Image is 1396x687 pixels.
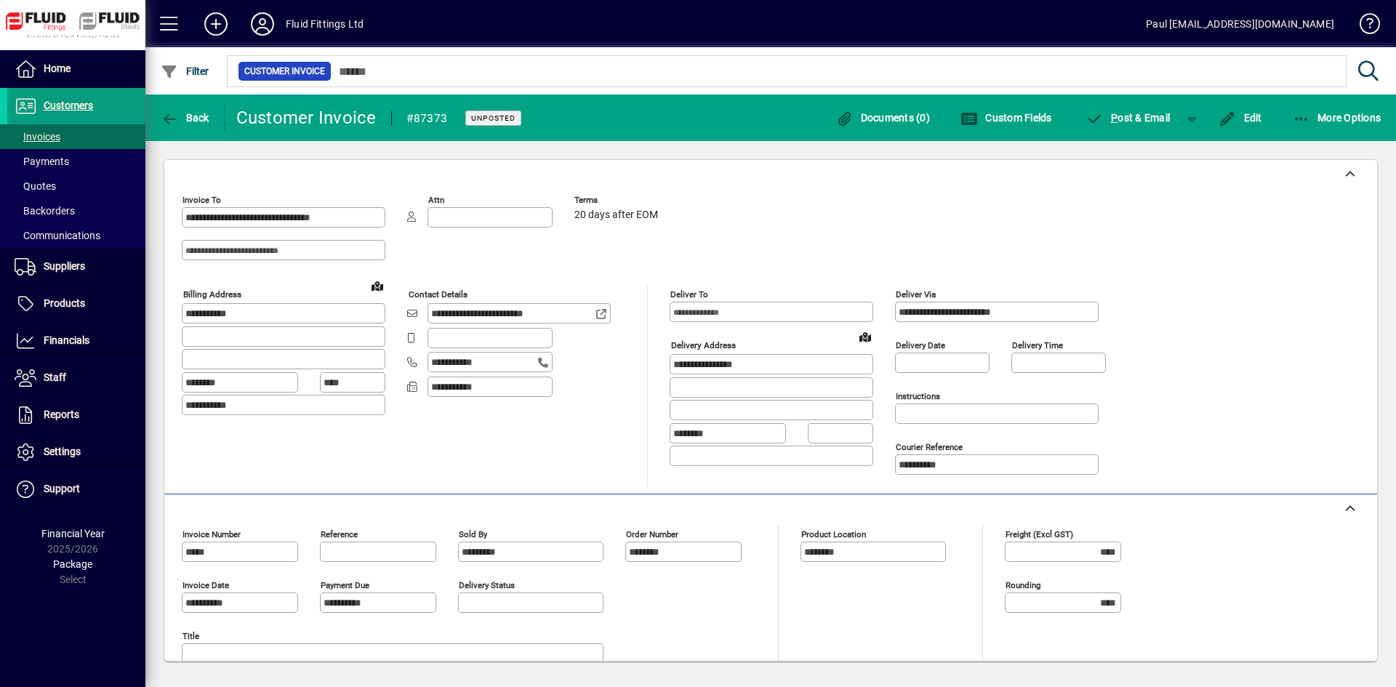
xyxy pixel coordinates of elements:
span: Terms [574,196,662,205]
span: Staff [44,371,66,383]
button: Post & Email [1079,105,1178,131]
div: Paul [EMAIL_ADDRESS][DOMAIN_NAME] [1146,12,1334,36]
mat-label: Invoice date [182,580,229,590]
button: Edit [1215,105,1266,131]
span: Custom Fields [960,112,1052,124]
a: Reports [7,397,145,433]
mat-label: Reference [321,529,358,539]
span: More Options [1293,112,1381,124]
span: Package [53,558,92,570]
div: Fluid Fittings Ltd [286,12,364,36]
a: Products [7,286,145,322]
mat-label: Title [182,631,199,641]
mat-label: Attn [428,195,444,205]
span: Financial Year [41,528,105,539]
span: Financials [44,334,89,346]
a: Home [7,51,145,87]
a: Backorders [7,198,145,223]
span: Invoices [15,131,60,142]
a: Settings [7,434,145,470]
span: Filter [161,65,209,77]
mat-label: Delivery status [459,580,515,590]
span: Products [44,297,85,309]
mat-label: Rounding [1006,580,1040,590]
span: Documents (0) [835,112,930,124]
mat-label: Deliver via [896,289,936,300]
div: #87373 [406,107,448,130]
span: Customer Invoice [244,64,325,79]
button: Add [193,11,239,37]
span: ost & Email [1086,112,1171,124]
span: Customers [44,100,93,111]
a: Knowledge Base [1349,3,1378,50]
a: Quotes [7,174,145,198]
button: Profile [239,11,286,37]
mat-label: Delivery date [896,340,945,350]
span: Reports [44,409,79,420]
app-page-header-button: Back [145,105,225,131]
span: P [1111,112,1118,124]
mat-label: Courier Reference [896,442,963,452]
a: Suppliers [7,249,145,285]
div: Customer Invoice [236,106,377,129]
span: Backorders [15,205,75,217]
span: Suppliers [44,260,85,272]
button: Custom Fields [957,105,1056,131]
a: Support [7,471,145,507]
span: Payments [15,156,69,167]
a: View on map [366,274,389,297]
a: View on map [854,325,877,348]
span: Unposted [471,113,516,123]
span: Back [161,112,209,124]
a: Financials [7,323,145,359]
mat-label: Invoice To [182,195,221,205]
span: Support [44,483,80,494]
span: Edit [1219,112,1262,124]
span: 20 days after EOM [574,209,658,221]
mat-label: Instructions [896,391,940,401]
mat-label: Payment due [321,580,369,590]
button: Filter [157,58,213,84]
mat-label: Invoice number [182,529,241,539]
mat-label: Freight (excl GST) [1006,529,1073,539]
button: More Options [1289,105,1385,131]
mat-label: Delivery time [1012,340,1063,350]
mat-label: Order number [626,529,678,539]
a: Payments [7,149,145,174]
mat-label: Deliver To [670,289,708,300]
span: Communications [15,230,100,241]
a: Communications [7,223,145,248]
a: Invoices [7,124,145,149]
span: Quotes [15,180,56,192]
span: Home [44,63,71,74]
button: Documents (0) [832,105,934,131]
button: Back [157,105,213,131]
a: Staff [7,360,145,396]
mat-label: Product location [801,529,866,539]
mat-label: Sold by [459,529,487,539]
span: Settings [44,446,81,457]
